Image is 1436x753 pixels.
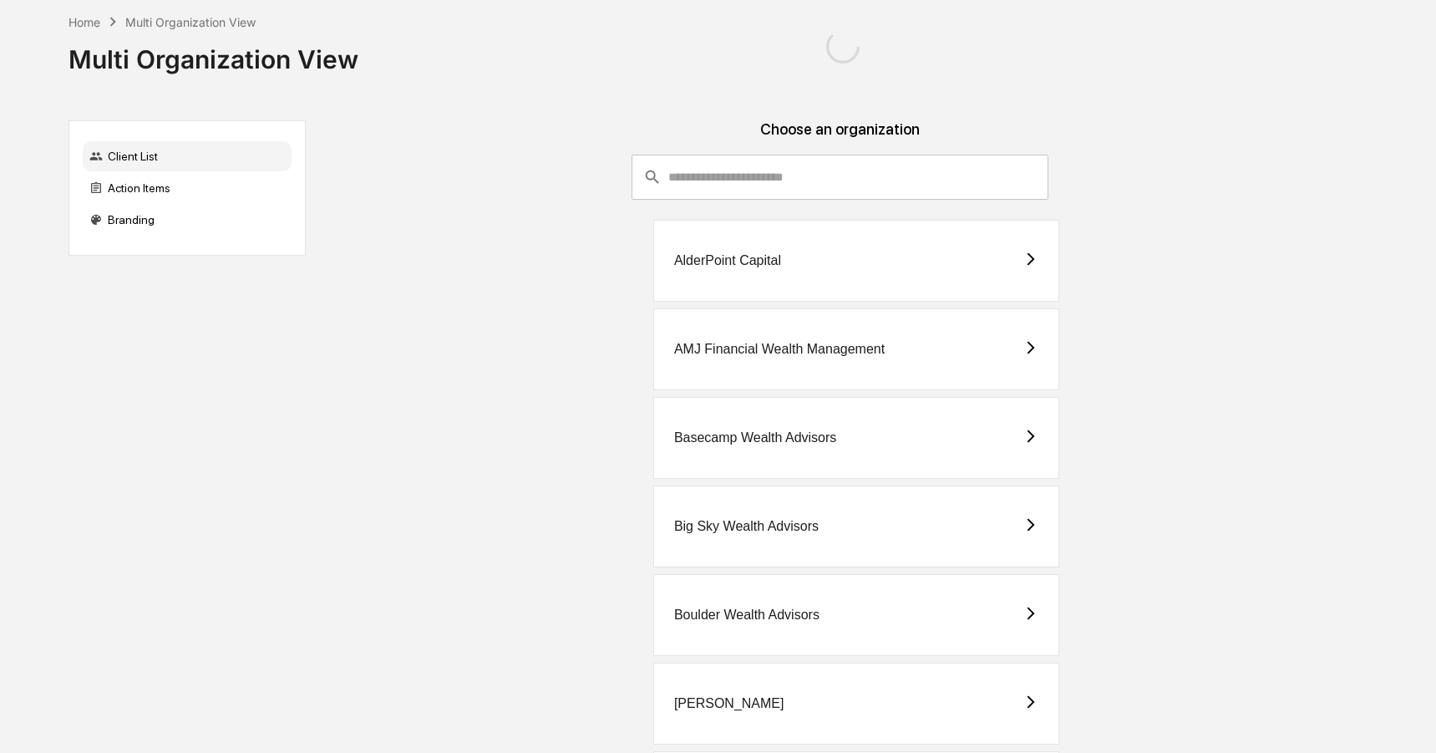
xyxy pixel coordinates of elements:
div: AMJ Financial Wealth Management [674,342,885,357]
div: AlderPoint Capital [674,253,781,268]
div: Choose an organization [319,120,1361,155]
div: Basecamp Wealth Advisors [674,430,836,445]
div: Big Sky Wealth Advisors [674,519,819,534]
div: Action Items [83,173,292,203]
div: Multi Organization View [125,15,256,29]
div: Branding [83,205,292,235]
div: Multi Organization View [69,31,358,74]
div: Home [69,15,100,29]
div: Client List [83,141,292,171]
div: [PERSON_NAME] [674,696,784,711]
div: consultant-dashboard__filter-organizations-search-bar [632,155,1048,200]
div: Boulder Wealth Advisors [674,608,819,623]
